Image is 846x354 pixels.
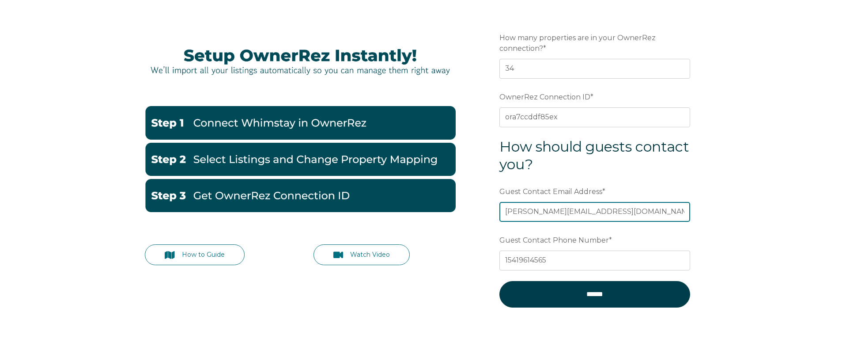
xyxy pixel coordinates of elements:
a: How to Guide [145,244,245,265]
span: OwnerRez Connection ID [499,90,590,104]
span: Guest Contact Phone Number [499,233,609,247]
span: How many properties are in your OwnerRez connection? [499,31,656,55]
a: Watch Video [313,244,410,265]
span: Guest Contact Email Address [499,185,602,198]
img: Change Property Mappings [145,143,456,176]
img: Get OwnerRez Connection ID [145,179,456,212]
img: Picture27 [145,40,456,82]
span: How should guests contact you? [499,138,689,173]
img: Go to OwnerRez Account-1 [145,106,456,139]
